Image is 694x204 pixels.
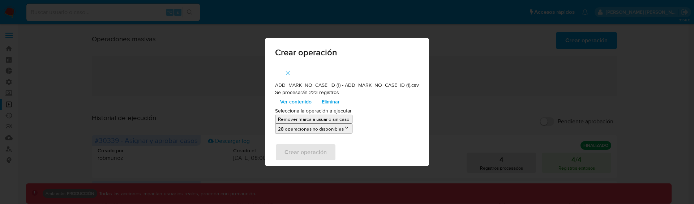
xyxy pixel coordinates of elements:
p: ADD_MARK_NO_CASE_ID (1) - ADD_MARK_NO_CASE_ID (1).csv [275,82,419,89]
span: Ver contenido [280,97,312,107]
button: 28 operaciones no disponibles [275,124,352,133]
button: Eliminar [317,96,345,107]
p: Se procesarán 223 registros [275,89,419,96]
p: Remover marca a usuario sin caso [278,116,350,123]
p: Selecciona la operación a ejecutar [275,107,419,115]
span: Crear operación [275,48,419,57]
button: Ver contenido [275,96,317,107]
button: Remover marca a usuario sin caso [275,115,352,124]
span: Eliminar [322,97,340,107]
